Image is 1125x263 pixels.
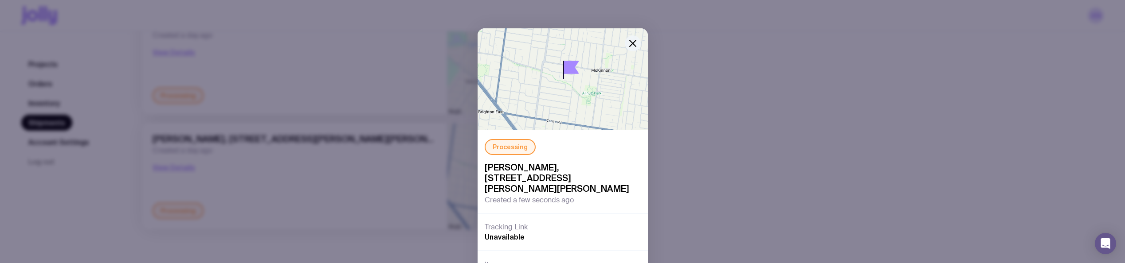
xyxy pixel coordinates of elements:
img: staticmap [478,28,648,130]
span: [PERSON_NAME], [STREET_ADDRESS][PERSON_NAME][PERSON_NAME] [485,162,641,194]
div: Open Intercom Messenger [1095,233,1116,254]
div: Processing [485,139,536,155]
h3: Tracking Link [485,223,528,232]
span: Created a few seconds ago [485,196,574,205]
span: Unavailable [485,232,525,241]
